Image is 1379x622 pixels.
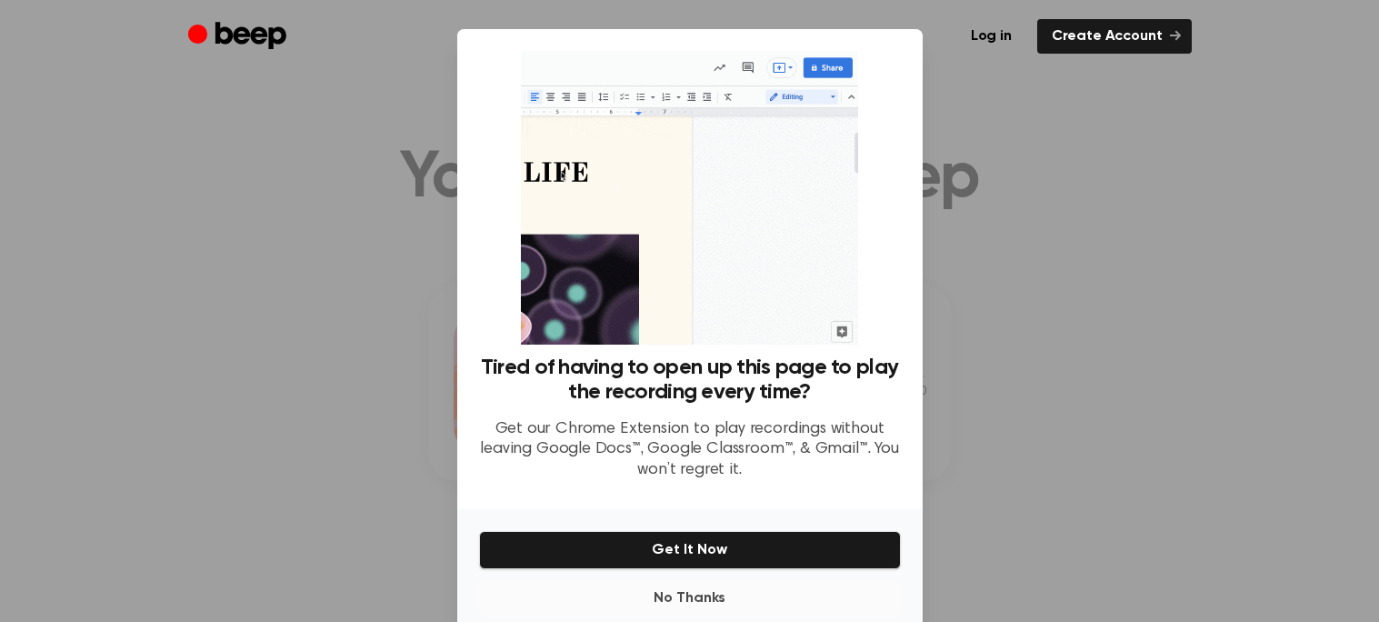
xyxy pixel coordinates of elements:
button: Get It Now [479,531,901,569]
button: No Thanks [479,580,901,617]
h3: Tired of having to open up this page to play the recording every time? [479,356,901,405]
a: Create Account [1037,19,1192,54]
p: Get our Chrome Extension to play recordings without leaving Google Docs™, Google Classroom™, & Gm... [479,419,901,481]
img: Beep extension in action [521,51,858,345]
a: Log in [956,19,1026,54]
a: Beep [188,19,291,55]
